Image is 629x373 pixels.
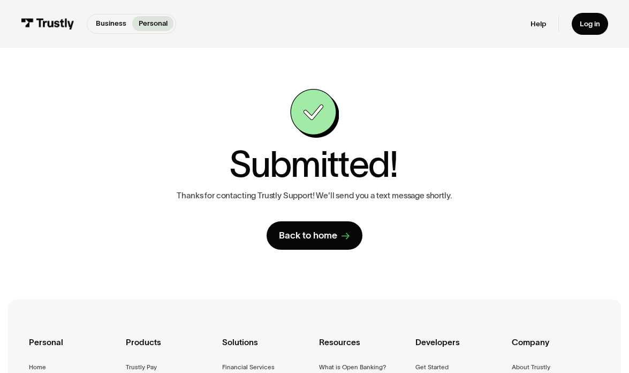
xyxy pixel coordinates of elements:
p: Business [96,18,126,29]
a: Home [29,362,46,372]
a: Personal [132,16,173,31]
div: Products [126,335,214,361]
div: Company [512,335,600,361]
div: Developers [415,335,503,361]
p: Personal [139,18,168,29]
a: What is Open Banking? [319,362,386,372]
a: Help [531,19,546,29]
p: Thanks for contacting Trustly Support! We'll send you a text message shortly. [177,191,452,201]
div: Back to home [279,229,337,242]
div: Resources [319,335,407,361]
a: Financial Services [222,362,275,372]
a: Back to home [267,221,362,250]
a: Get Started [415,362,449,372]
div: Log in [580,19,600,29]
a: Trustly Pay [126,362,157,372]
div: Personal [29,335,117,361]
h1: Submitted! [229,146,398,183]
a: Log in [572,13,609,35]
a: Business [89,16,132,31]
div: Solutions [222,335,310,361]
a: About Trustly [512,362,550,372]
img: Trustly Logo [21,18,74,29]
